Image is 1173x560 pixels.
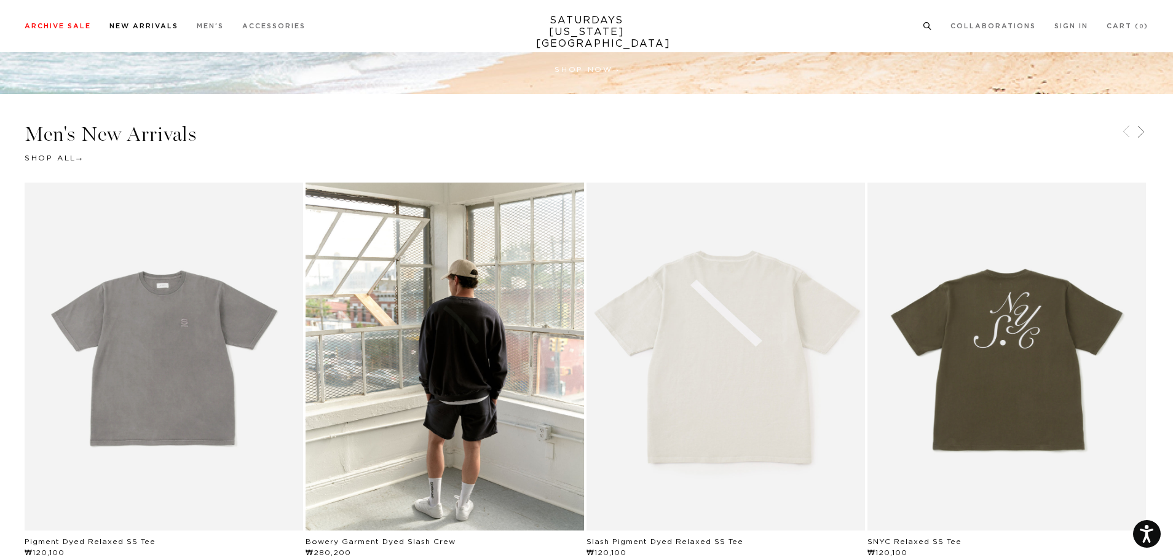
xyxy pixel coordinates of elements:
[306,549,351,556] span: ₩280,200
[586,549,626,556] span: ₩120,100
[1139,24,1144,30] small: 0
[25,124,1148,144] h3: Men's New Arrivals
[25,23,91,30] a: Archive Sale
[242,23,306,30] a: Accessories
[306,538,456,545] a: Bowery Garment Dyed Slash Crew
[867,549,907,556] span: ₩120,100
[197,23,224,30] a: Men's
[586,538,743,545] a: Slash Pigment Dyed Relaxed SS Tee
[1054,23,1088,30] a: Sign In
[867,538,962,545] a: SNYC Relaxed SS Tee
[1107,23,1148,30] a: Cart (0)
[950,23,1036,30] a: Collaborations
[109,23,178,30] a: New Arrivals
[25,538,156,545] a: Pigment Dyed Relaxed SS Tee
[25,154,82,162] a: Shop All
[25,549,65,556] span: ₩120,100
[536,15,638,50] a: SATURDAYS[US_STATE][GEOGRAPHIC_DATA]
